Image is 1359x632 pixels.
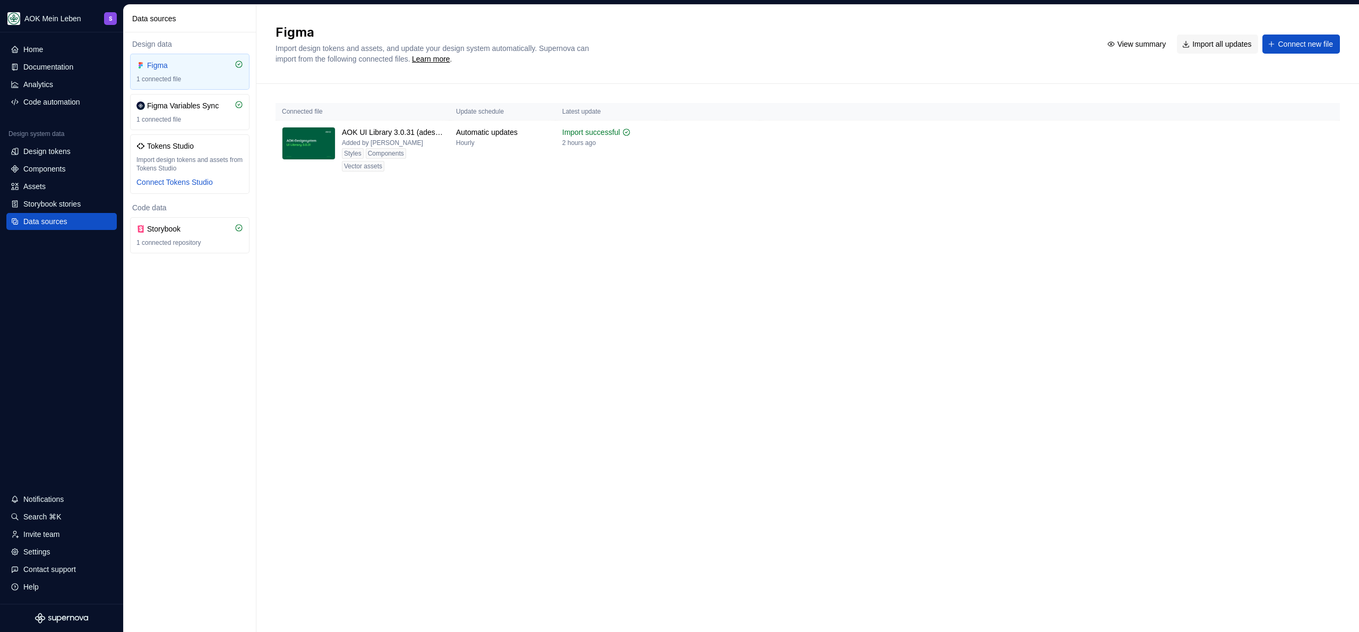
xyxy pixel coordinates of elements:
[109,14,113,23] div: S
[6,561,117,578] button: Contact support
[147,100,219,111] div: Figma Variables Sync
[130,54,250,90] a: Figma1 connected file
[412,54,450,64] a: Learn more
[556,103,666,121] th: Latest update
[276,44,591,63] span: Import design tokens and assets, and update your design system automatically. Supernova can impor...
[456,127,518,138] div: Automatic updates
[410,56,452,63] span: .
[276,24,1089,41] h2: Figma
[6,160,117,177] a: Components
[1278,39,1333,49] span: Connect new file
[1192,39,1251,49] span: Import all updates
[23,564,76,575] div: Contact support
[132,13,252,24] div: Data sources
[342,127,443,138] div: AOK UI Library 3.0.31 (adesso)
[6,213,117,230] a: Data sources
[6,41,117,58] a: Home
[23,181,46,192] div: Assets
[130,134,250,194] a: Tokens StudioImport design tokens and assets from Tokens StudioConnect Tokens Studio
[6,508,117,525] button: Search ⌘K
[6,195,117,212] a: Storybook stories
[23,146,71,157] div: Design tokens
[23,582,39,592] div: Help
[1117,39,1166,49] span: View summary
[147,224,198,234] div: Storybook
[1177,35,1258,54] button: Import all updates
[8,130,64,138] div: Design system data
[23,44,43,55] div: Home
[130,202,250,213] div: Code data
[6,76,117,93] a: Analytics
[23,494,64,505] div: Notifications
[136,115,243,124] div: 1 connected file
[562,139,596,147] div: 2 hours ago
[23,546,50,557] div: Settings
[130,217,250,253] a: Storybook1 connected repository
[456,139,475,147] div: Hourly
[147,141,198,151] div: Tokens Studio
[366,148,406,159] div: Components
[6,58,117,75] a: Documentation
[23,199,81,209] div: Storybook stories
[6,93,117,110] a: Code automation
[136,177,213,187] button: Connect Tokens Studio
[2,7,121,30] button: AOK Mein LebenS
[23,62,73,72] div: Documentation
[562,127,620,138] div: Import successful
[23,216,67,227] div: Data sources
[24,13,81,24] div: AOK Mein Leben
[6,526,117,543] a: Invite team
[450,103,556,121] th: Update schedule
[1262,35,1340,54] button: Connect new file
[23,79,53,90] div: Analytics
[23,529,59,540] div: Invite team
[147,60,198,71] div: Figma
[342,139,423,147] div: Added by [PERSON_NAME]
[130,94,250,130] a: Figma Variables Sync1 connected file
[342,161,384,172] div: Vector assets
[6,491,117,508] button: Notifications
[6,578,117,595] button: Help
[136,75,243,83] div: 1 connected file
[6,143,117,160] a: Design tokens
[6,178,117,195] a: Assets
[35,613,88,624] svg: Supernova Logo
[23,97,80,107] div: Code automation
[136,156,243,173] div: Import design tokens and assets from Tokens Studio
[1102,35,1173,54] button: View summary
[23,164,65,174] div: Components
[7,12,20,25] img: df5db9ef-aba0-4771-bf51-9763b7497661.png
[6,543,117,560] a: Settings
[23,511,62,522] div: Search ⌘K
[130,39,250,49] div: Design data
[136,238,243,247] div: 1 connected repository
[276,103,450,121] th: Connected file
[342,148,364,159] div: Styles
